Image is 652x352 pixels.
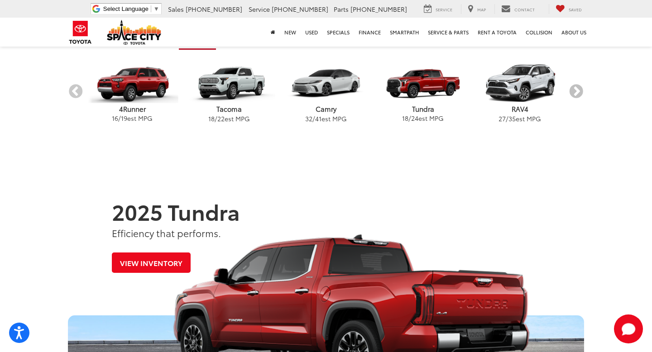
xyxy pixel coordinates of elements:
[280,64,372,103] img: Toyota Camry
[84,114,181,123] p: / est MPG
[278,104,374,114] p: Camry
[121,114,127,123] span: 19
[402,114,408,123] span: 18
[112,195,240,226] strong: 2025 Tundra
[84,104,181,114] p: 4Runner
[305,114,312,123] span: 32
[112,226,540,239] p: Efficiency that performs.
[249,5,270,14] span: Service
[280,18,301,47] a: New
[417,4,459,14] a: Service
[168,5,184,14] span: Sales
[521,18,557,47] a: Collision
[557,18,591,47] a: About Us
[107,20,161,45] img: Space City Toyota
[63,18,97,47] img: Toyota
[471,114,568,123] p: / est MPG
[217,114,225,123] span: 22
[181,104,278,114] p: Tacoma
[499,114,506,123] span: 27
[614,314,643,343] button: Toggle Chat Window
[183,64,275,103] img: Toyota Tacoma
[278,114,374,123] p: / est MPG
[186,5,242,14] span: [PHONE_NUMBER]
[461,4,493,14] a: Map
[315,114,321,123] span: 41
[508,114,516,123] span: 35
[68,56,584,128] aside: carousel
[103,5,159,12] a: Select Language​
[374,114,471,123] p: / est MPG
[494,4,542,14] a: Contact
[377,64,469,103] img: Toyota Tundra
[153,5,159,12] span: ▼
[477,6,486,12] span: Map
[471,104,568,114] p: RAV4
[103,5,149,12] span: Select Language
[86,64,178,103] img: Toyota 4Runner
[334,5,349,14] span: Parts
[514,6,535,12] span: Contact
[474,64,566,103] img: Toyota RAV4
[569,6,582,12] span: Saved
[350,5,407,14] span: [PHONE_NUMBER]
[423,18,473,47] a: Service & Parts
[473,18,521,47] a: Rent a Toyota
[208,114,215,123] span: 18
[568,84,584,100] button: Next
[112,114,118,123] span: 16
[549,4,589,14] a: My Saved Vehicles
[68,84,84,100] button: Previous
[272,5,328,14] span: [PHONE_NUMBER]
[436,6,452,12] span: Service
[411,114,418,123] span: 24
[181,114,278,123] p: / est MPG
[266,18,280,47] a: Home
[385,18,423,47] a: SmartPath
[301,18,322,47] a: Used
[614,314,643,343] svg: Start Chat
[322,18,354,47] a: Specials
[354,18,385,47] a: Finance
[112,252,191,273] a: View Inventory
[374,104,471,114] p: Tundra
